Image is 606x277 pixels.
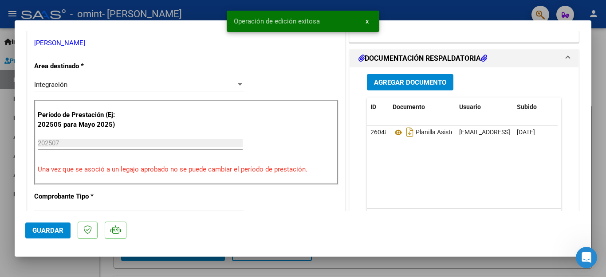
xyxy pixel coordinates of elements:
p: [PERSON_NAME] [34,38,338,48]
span: ID [370,103,376,110]
p: Una vez que se asoció a un legajo aprobado no se puede cambiar el período de prestación. [38,164,335,175]
span: [DATE] [517,129,535,136]
datatable-header-cell: Subido [513,98,558,117]
h1: DOCUMENTACIÓN RESPALDATORIA [358,53,487,64]
p: Comprobante Tipo * [34,191,126,202]
datatable-header-cell: Usuario [456,98,513,117]
span: Agregar Documento [374,78,446,86]
p: Período de Prestación (Ej: 202505 para Mayo 2025) [38,110,127,130]
span: 26048 [370,129,388,136]
button: x [358,13,376,29]
mat-expansion-panel-header: DOCUMENTACIÓN RESPALDATORIA [350,50,578,67]
span: Usuario [459,103,481,110]
datatable-header-cell: ID [367,98,389,117]
span: Integración [34,81,67,89]
span: Guardar [32,226,63,234]
p: Area destinado * [34,61,126,71]
span: Subido [517,103,537,110]
span: Planilla Asistencia [DATE] [393,129,485,136]
span: Factura C [34,211,63,218]
button: Agregar Documento [367,74,453,90]
datatable-header-cell: Documento [389,98,456,117]
iframe: Intercom live chat [576,247,597,268]
span: x [366,17,369,25]
span: Documento [393,103,425,110]
div: DOCUMENTACIÓN RESPALDATORIA [350,67,578,251]
span: Operación de edición exitosa [234,17,320,26]
div: 1 total [367,209,561,231]
button: Guardar [25,222,71,238]
i: Descargar documento [404,125,416,139]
